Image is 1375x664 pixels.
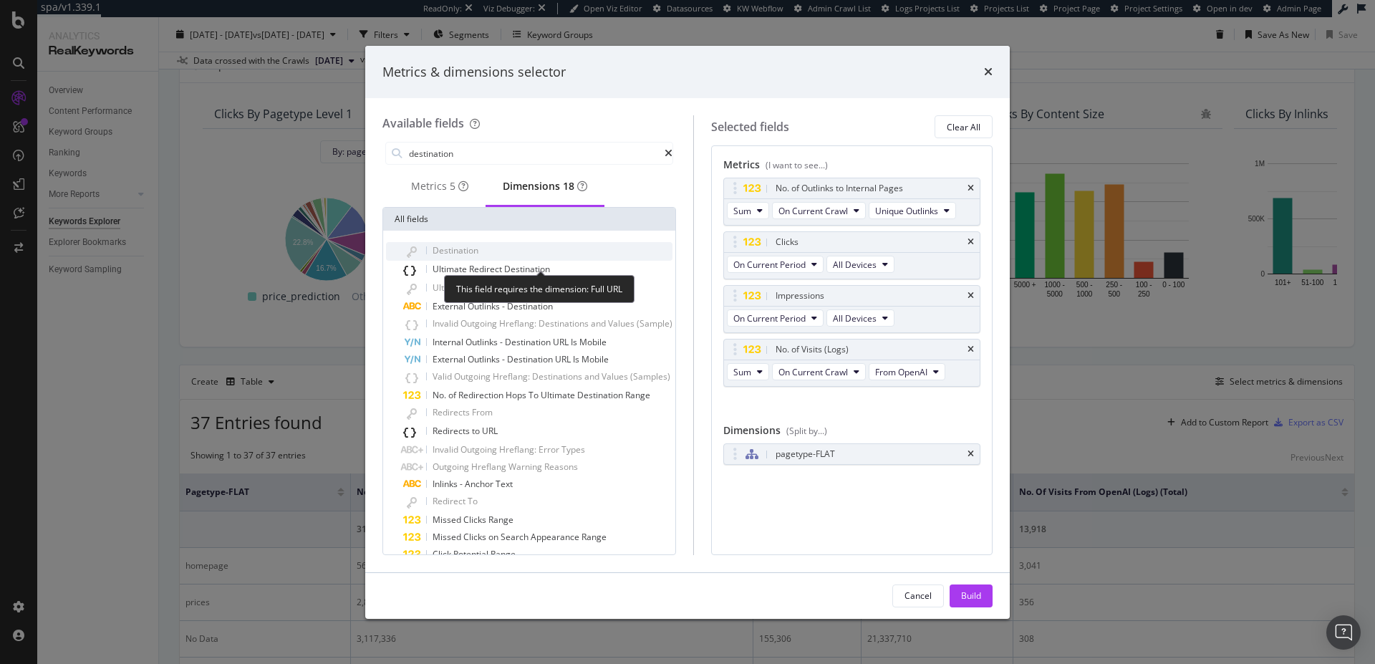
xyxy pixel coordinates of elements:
span: Clicks [463,531,488,543]
div: pagetype-FLATtimes [723,443,980,465]
button: On Current Crawl [772,202,866,219]
span: Inlinks [433,478,460,490]
span: From [472,406,493,418]
span: On Current Crawl [778,366,848,378]
span: - [500,336,505,348]
span: Destinations [532,370,584,382]
span: On Current Period [733,259,806,271]
div: Metrics [411,179,468,193]
span: 18 [563,179,574,193]
span: Clicks [463,514,488,526]
div: No. of Outlinks to Internal PagestimesSumOn Current CrawlUnique Outlinks [723,178,980,226]
span: Invalid [433,317,460,329]
span: Is [571,336,579,348]
span: Sum [733,205,751,217]
span: Search [501,531,531,543]
span: Values [602,370,630,382]
div: Build [961,590,981,602]
span: Types [561,443,585,456]
div: Clear All [947,121,980,133]
span: All Devices [833,312,877,324]
span: Hops [506,389,529,401]
span: Outgoing [433,461,471,473]
div: Available fields [382,115,464,131]
span: Reasons [544,461,578,473]
span: On Current Crawl [778,205,848,217]
span: Valid [433,370,454,382]
span: Ultimate [433,263,469,275]
span: Range [488,514,513,526]
span: URL [555,353,573,365]
div: times [968,450,974,458]
span: Redirection [458,389,506,401]
span: To [468,495,478,507]
div: pagetype-FLAT [776,447,835,461]
span: 5 [450,179,455,193]
span: Destination [577,389,625,401]
button: Build [950,584,993,607]
span: Sum [733,366,751,378]
span: Outgoing [460,443,499,456]
div: Impressions [776,289,824,303]
div: Clicks [776,235,799,249]
div: brand label [450,179,455,193]
span: Outgoing [460,317,499,329]
span: No. [433,389,448,401]
div: Selected fields [711,119,789,135]
span: to [472,425,482,437]
button: From OpenAI [869,363,945,380]
div: No. of Visits (Logs)timesSumOn Current CrawlFrom OpenAI [723,339,980,387]
span: External [433,353,468,365]
span: Destination [507,353,555,365]
span: Range [582,531,607,543]
span: Outlinks [468,353,502,365]
span: Destination [504,263,550,275]
span: Range [625,389,650,401]
div: Dimensions [503,179,587,193]
span: - [502,353,507,365]
div: Cancel [904,590,932,602]
span: Redirect [469,263,504,275]
button: On Current Period [727,256,824,273]
span: To [529,389,541,401]
span: Hreflang: [499,317,539,329]
span: Hreflang: [493,370,532,382]
span: Warning [508,461,544,473]
span: Outlinks [468,300,502,312]
button: All Devices [826,309,894,327]
div: Open Intercom Messenger [1326,615,1361,650]
div: Metrics & dimensions selector [382,63,566,82]
span: Destination [504,282,550,294]
div: times [984,63,993,82]
button: Clear All [935,115,993,138]
span: and [591,317,608,329]
button: Cancel [892,584,944,607]
span: Outlinks [465,336,500,348]
span: All Devices [833,259,877,271]
span: Destination [433,244,478,256]
div: times [968,184,974,193]
div: times [968,238,974,246]
span: Hreflang: [499,443,539,456]
span: Destination [505,336,553,348]
div: times [968,292,974,300]
span: on [488,531,501,543]
div: (I want to see...) [766,159,828,171]
button: Unique Outlinks [869,202,956,219]
span: Redirect [433,495,468,507]
div: No. of Visits (Logs) [776,342,849,357]
span: External [433,300,468,312]
span: Mobile [579,336,607,348]
button: Sum [727,202,769,219]
button: On Current Crawl [772,363,866,380]
span: Ultimate [541,389,577,401]
button: Sum [727,363,769,380]
div: modal [365,46,1010,619]
span: Missed [433,531,463,543]
span: URL [482,425,498,437]
span: URL [553,336,571,348]
button: All Devices [826,256,894,273]
span: Ultimate [433,282,469,294]
span: On Current Period [733,312,806,324]
span: Redirects [433,406,472,418]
